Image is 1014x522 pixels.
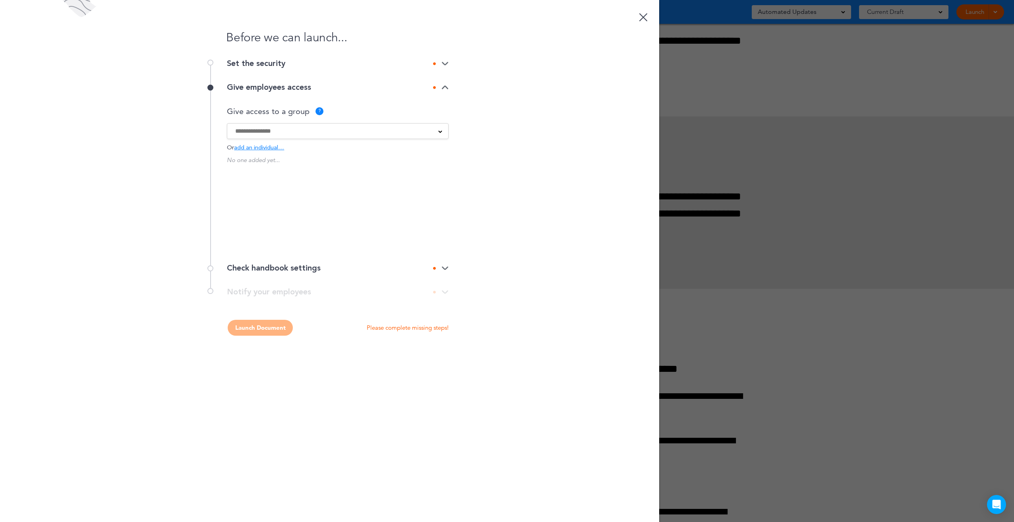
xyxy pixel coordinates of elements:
[367,324,449,332] p: Please complete missing steps!
[227,60,449,68] div: Set the security
[227,83,449,91] div: Give employees access
[987,495,1006,514] div: Open Intercom Messenger
[234,145,284,151] span: add an individual…
[227,264,449,272] div: Check handbook settings
[315,107,323,115] div: ?
[441,85,449,90] img: arrow-down@2x.png
[441,266,449,271] img: arrow-down@2x.png
[210,32,449,44] h1: Before we can launch...
[227,145,449,151] div: Or
[227,157,449,163] p: No one added yet...
[227,107,310,115] p: Give access to a group
[441,61,449,66] img: arrow-down@2x.png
